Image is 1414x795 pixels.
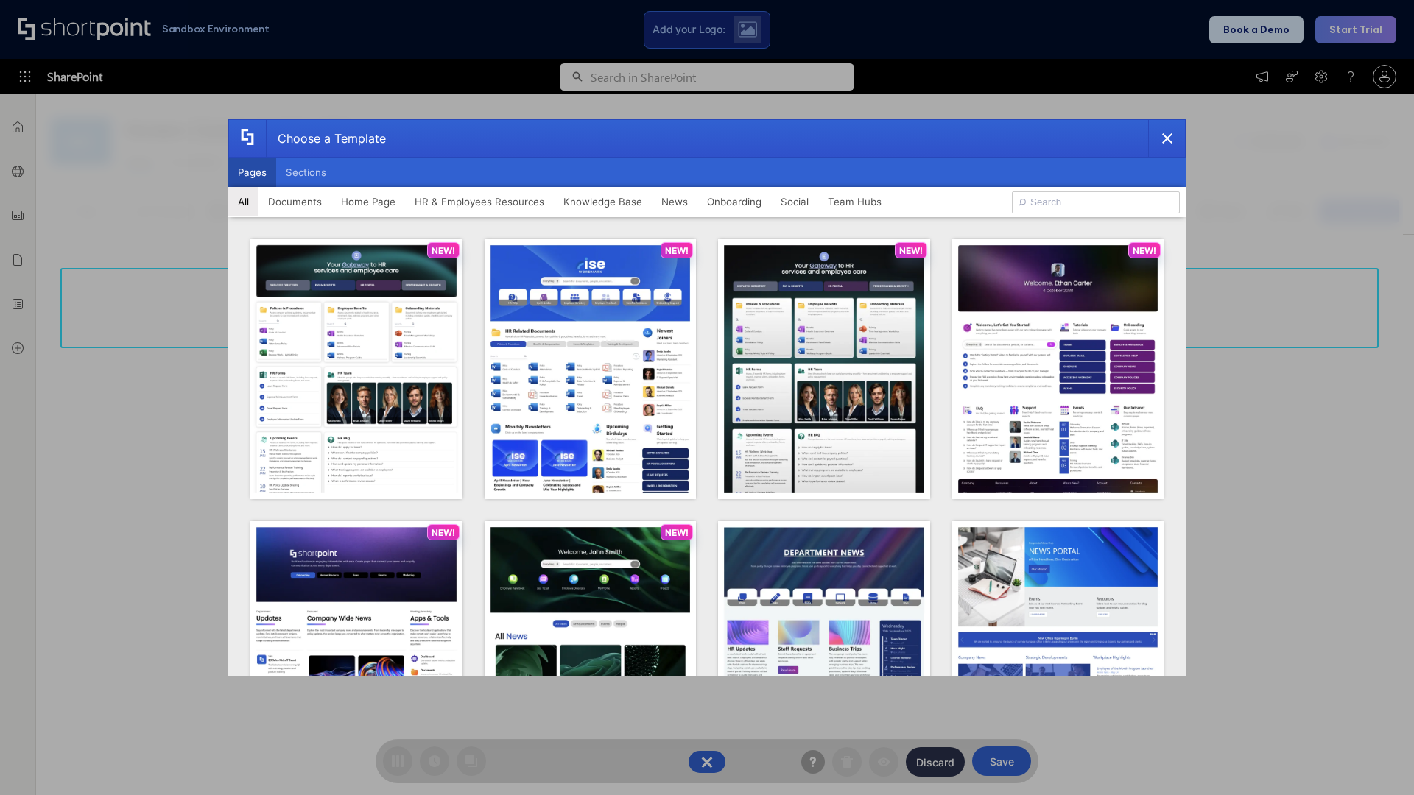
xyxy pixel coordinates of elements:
input: Search [1012,191,1180,213]
button: Social [771,187,818,216]
button: All [228,187,258,216]
p: NEW! [432,245,455,256]
button: Pages [228,158,276,187]
button: Documents [258,187,331,216]
p: NEW! [899,245,923,256]
div: Choose a Template [266,120,386,157]
p: NEW! [1133,245,1156,256]
button: Knowledge Base [554,187,652,216]
button: Team Hubs [818,187,891,216]
p: NEW! [665,527,689,538]
div: template selector [228,119,1186,676]
button: News [652,187,697,216]
p: NEW! [665,245,689,256]
button: Onboarding [697,187,771,216]
iframe: Chat Widget [1340,724,1414,795]
button: Home Page [331,187,405,216]
button: HR & Employees Resources [405,187,554,216]
p: NEW! [432,527,455,538]
button: Sections [276,158,336,187]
